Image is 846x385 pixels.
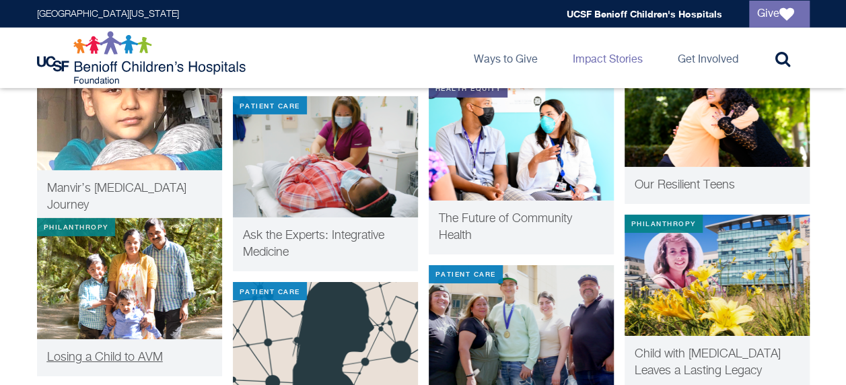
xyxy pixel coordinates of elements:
[37,9,179,19] a: [GEOGRAPHIC_DATA][US_STATE]
[429,79,508,98] div: Health Equity
[233,96,418,271] a: Patient Care integrative medicine at our hospitals Ask the Experts: Integrative Medicine
[233,96,418,217] img: integrative medicine at our hospitals
[37,49,222,170] img: manzir-edit.png
[429,79,614,201] img: Summer Research Program
[233,96,307,114] div: Patient Care
[625,215,810,336] img: Randie Baruh inset, Mission Bay campus
[37,31,249,85] img: Logo for UCSF Benioff Children's Hospitals Foundation
[562,28,654,88] a: Impact Stories
[37,49,222,224] a: Patient Care Manvir’s [MEDICAL_DATA] Journey
[749,1,810,28] a: Give
[429,265,503,283] div: Patient Care
[233,282,307,300] div: Patient Care
[47,182,186,211] span: Manvir’s [MEDICAL_DATA] Journey
[37,218,115,236] div: Philanthropy
[47,351,163,363] span: Losing a Child to AVM
[635,348,781,377] span: Child with [MEDICAL_DATA] Leaves a Lasting Legacy
[429,79,614,254] a: Health Equity Summer Research Program The Future of Community Health
[567,8,722,20] a: UCSF Benioff Children's Hospitals
[667,28,749,88] a: Get Involved
[243,230,384,258] span: Ask the Experts: Integrative Medicine
[463,28,549,88] a: Ways to Give
[37,218,222,339] img: Losing a child to avm
[439,213,572,242] span: The Future of Community Health
[625,46,810,204] a: Health Equity Resilient Teens Our Resilient Teens
[625,46,810,167] img: Resilient Teens
[635,179,735,191] span: Our Resilient Teens
[37,218,222,376] a: Philanthropy Losing a child to avm Losing a Child to AVM
[625,215,703,233] div: Philanthropy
